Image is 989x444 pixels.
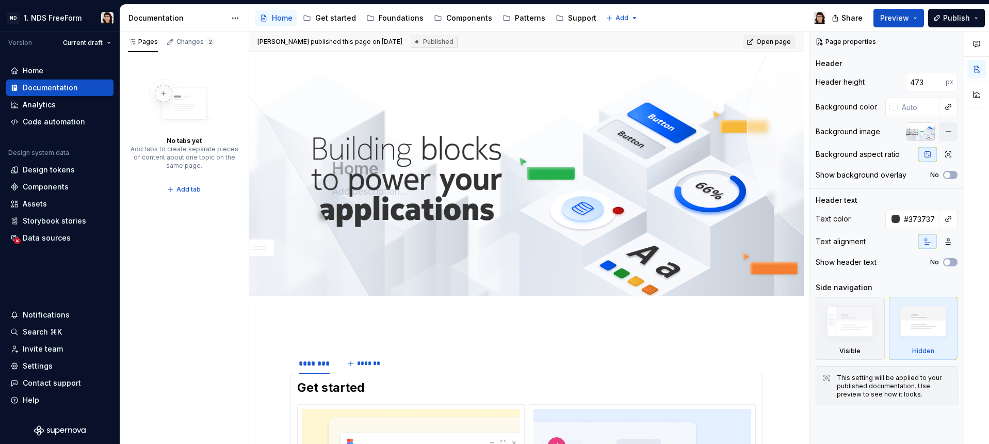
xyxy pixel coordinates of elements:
div: Visible [839,347,861,355]
a: Home [6,62,114,79]
div: Help [23,395,39,405]
div: Show background overlay [816,170,906,180]
div: Published [411,36,458,48]
h2: Get started [297,379,756,396]
div: Changes [176,38,214,46]
svg: Supernova Logo [34,425,86,436]
div: Settings [23,361,53,371]
a: Storybook stories [6,213,114,229]
div: Side navigation [816,282,872,293]
button: Contact support [6,375,114,391]
a: Foundations [362,10,428,26]
div: Code automation [23,117,85,127]
button: ND1. NDS FreeFormRaquel Pereira [2,7,118,29]
div: Data sources [23,233,71,243]
input: Auto [906,73,946,91]
div: Storybook stories [23,216,86,226]
div: Show header text [816,257,877,267]
div: Home [272,13,293,23]
div: Documentation [128,13,226,23]
input: Auto [900,210,939,228]
textarea: Home [330,156,720,181]
div: Version [8,39,32,47]
button: Share [826,9,869,27]
div: Analytics [23,100,56,110]
a: Components [6,179,114,195]
a: Home [255,10,297,26]
div: Patterns [515,13,545,23]
img: Raquel Pereira [101,12,114,24]
div: Text color [816,214,851,224]
a: Analytics [6,97,114,113]
a: Open page [743,35,796,49]
div: Add tabs to create separate pieces of content about one topic on the same page. [130,145,238,170]
div: Background color [816,102,877,112]
a: Components [430,10,496,26]
div: Support [568,13,596,23]
div: Text alignment [816,236,866,247]
div: Foundations [379,13,424,23]
div: Hidden [912,347,934,355]
button: Preview [873,9,924,27]
div: Header text [816,195,857,205]
label: No [930,258,939,266]
div: Page tree [255,8,601,28]
div: Components [23,182,69,192]
div: Notifications [23,310,70,320]
div: Assets [23,199,47,209]
a: Patterns [498,10,549,26]
span: Add tab [176,185,201,194]
div: No tabs yet [167,137,202,145]
a: Design tokens [6,162,114,178]
div: Contact support [23,378,81,388]
div: ND [7,12,20,24]
span: Preview [880,13,909,23]
div: Design system data [8,149,69,157]
button: Notifications [6,307,114,323]
div: 1. NDS FreeForm [24,13,82,23]
div: Components [446,13,492,23]
div: This setting will be applied to your published documentation. Use preview to see how it looks. [837,374,951,399]
a: Code automation [6,114,114,130]
div: Invite team [23,344,63,354]
p: px [946,78,953,86]
span: [PERSON_NAME] [257,38,309,45]
span: Open page [756,38,791,46]
a: Data sources [6,230,114,246]
a: Settings [6,358,114,374]
button: Help [6,392,114,408]
div: Get started [315,13,356,23]
button: Add tab [164,182,205,197]
span: Share [841,13,863,23]
span: Publish [943,13,970,23]
div: Background image [816,126,880,137]
a: Get started [299,10,360,26]
div: Background aspect ratio [816,149,900,160]
a: Assets [6,196,114,212]
button: Current draft [58,36,116,50]
input: Auto [898,98,939,116]
div: Header [816,58,842,69]
div: Home [23,66,43,76]
label: No [930,171,939,179]
div: Documentation [23,83,78,93]
div: Header height [816,77,865,87]
button: Add [603,11,641,25]
div: Search ⌘K [23,327,62,337]
span: Add [615,14,628,22]
a: Invite team [6,341,114,357]
a: Documentation [6,80,114,96]
button: Search ⌘K [6,324,114,340]
button: Publish [928,9,985,27]
img: Raquel Pereira [814,12,826,24]
div: Hidden [889,297,958,360]
span: 2 [206,38,214,46]
span: Current draft [63,39,103,47]
div: Design tokens [23,165,75,175]
div: Visible [816,297,885,360]
a: Support [552,10,601,26]
span: published this page on [DATE] [257,38,402,46]
div: Pages [128,38,158,46]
